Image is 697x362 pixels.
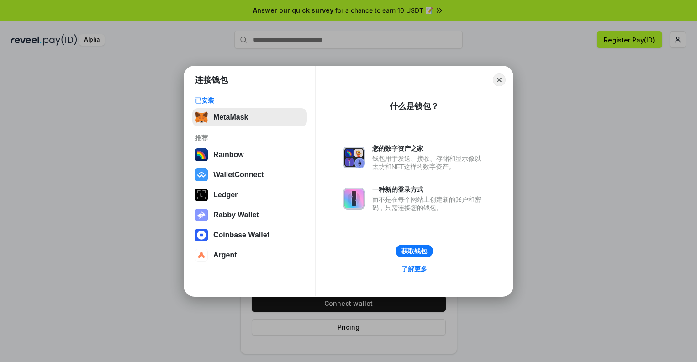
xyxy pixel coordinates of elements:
div: 推荐 [195,134,304,142]
div: 一种新的登录方式 [372,185,486,194]
img: svg+xml,%3Csvg%20xmlns%3D%22http%3A%2F%2Fwww.w3.org%2F2000%2Fsvg%22%20fill%3D%22none%22%20viewBox... [195,209,208,221]
button: 获取钱包 [396,245,433,257]
button: Rabby Wallet [192,206,307,224]
div: 了解更多 [401,265,427,273]
button: Rainbow [192,146,307,164]
div: WalletConnect [213,171,264,179]
button: Argent [192,246,307,264]
img: svg+xml,%3Csvg%20xmlns%3D%22http%3A%2F%2Fwww.w3.org%2F2000%2Fsvg%22%20width%3D%2228%22%20height%3... [195,189,208,201]
div: MetaMask [213,113,248,121]
img: svg+xml,%3Csvg%20width%3D%2228%22%20height%3D%2228%22%20viewBox%3D%220%200%2028%2028%22%20fill%3D... [195,249,208,262]
button: WalletConnect [192,166,307,184]
div: Argent [213,251,237,259]
button: Close [493,73,506,86]
a: 了解更多 [396,263,433,275]
button: MetaMask [192,108,307,126]
div: 什么是钱包？ [390,101,439,112]
div: Coinbase Wallet [213,231,269,239]
div: 而不是在每个网站上创建新的账户和密码，只需连接您的钱包。 [372,195,486,212]
img: svg+xml,%3Csvg%20xmlns%3D%22http%3A%2F%2Fwww.w3.org%2F2000%2Fsvg%22%20fill%3D%22none%22%20viewBox... [343,147,365,168]
img: svg+xml,%3Csvg%20width%3D%22120%22%20height%3D%22120%22%20viewBox%3D%220%200%20120%20120%22%20fil... [195,148,208,161]
h1: 连接钱包 [195,74,228,85]
div: 已安装 [195,96,304,105]
img: svg+xml,%3Csvg%20xmlns%3D%22http%3A%2F%2Fwww.w3.org%2F2000%2Fsvg%22%20fill%3D%22none%22%20viewBox... [343,188,365,210]
div: 您的数字资产之家 [372,144,486,152]
div: Rainbow [213,151,244,159]
img: svg+xml,%3Csvg%20fill%3D%22none%22%20height%3D%2233%22%20viewBox%3D%220%200%2035%2033%22%20width%... [195,111,208,124]
button: Ledger [192,186,307,204]
img: svg+xml,%3Csvg%20width%3D%2228%22%20height%3D%2228%22%20viewBox%3D%220%200%2028%2028%22%20fill%3D... [195,229,208,241]
div: Rabby Wallet [213,211,259,219]
img: svg+xml,%3Csvg%20width%3D%2228%22%20height%3D%2228%22%20viewBox%3D%220%200%2028%2028%22%20fill%3D... [195,168,208,181]
div: 钱包用于发送、接收、存储和显示像以太坊和NFT这样的数字资产。 [372,154,486,171]
button: Coinbase Wallet [192,226,307,244]
div: 获取钱包 [401,247,427,255]
div: Ledger [213,191,238,199]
